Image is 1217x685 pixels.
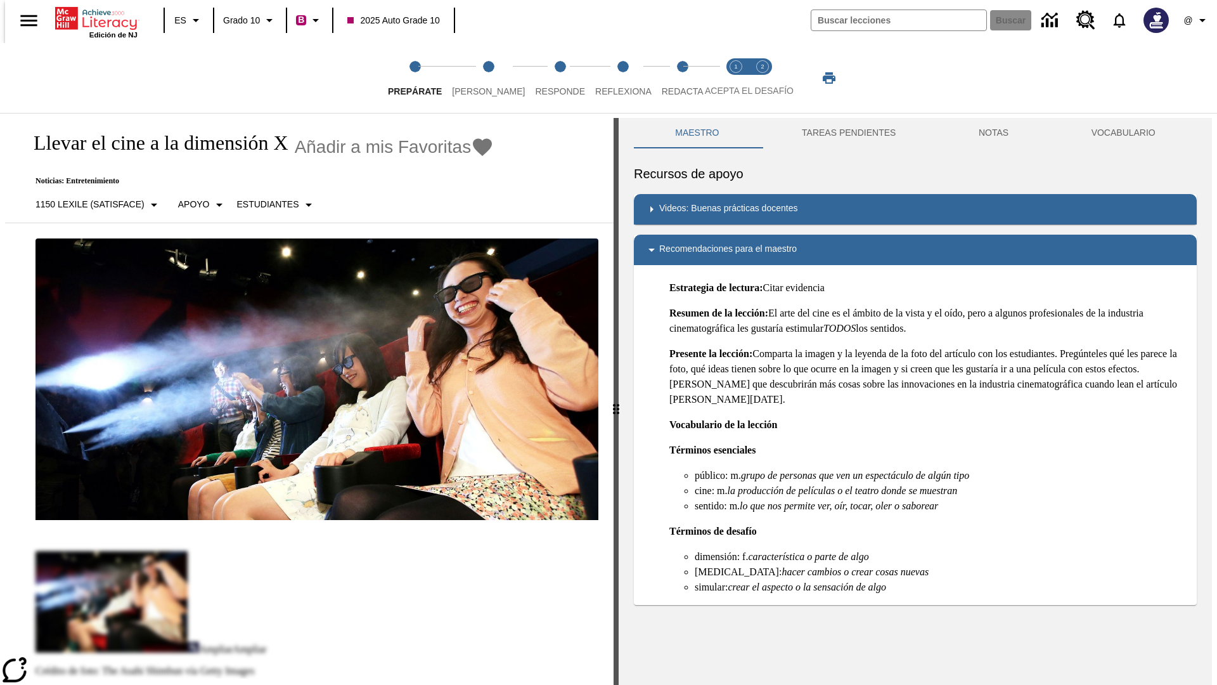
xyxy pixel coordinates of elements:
[614,118,619,685] div: Pulsa la tecla de intro o la barra espaciadora y luego presiona las flechas de derecha e izquierd...
[695,468,1187,483] li: público: m.
[1069,3,1103,37] a: Centro de recursos, Se abrirá en una pestaña nueva.
[659,202,797,217] p: Videos: Buenas prácticas docentes
[634,118,1197,148] div: Instructional Panel Tabs
[695,483,1187,499] li: cine: m.
[1034,3,1069,38] a: Centro de información
[291,9,328,32] button: Boost El color de la clase es rojo violeta. Cambiar el color de la clase.
[619,118,1212,685] div: activity
[811,10,986,30] input: Buscar campo
[748,551,868,562] em: característica o parte de algo
[761,118,937,148] button: TAREAS PENDIENTES
[347,14,439,27] span: 2025 Auto Grade 10
[223,14,260,27] span: Grado 10
[718,43,754,113] button: Acepta el desafío lee step 1 of 2
[695,564,1187,580] li: [MEDICAL_DATA]:
[174,14,186,27] span: ES
[89,31,138,39] span: Edición de NJ
[695,499,1187,514] li: sentido: m.
[1176,9,1217,32] button: Perfil/Configuración
[525,43,595,113] button: Responde step 3 of 5
[652,43,714,113] button: Redacta step 5 of 5
[295,137,472,157] span: Añadir a mis Favoritas
[662,86,704,96] span: Redacta
[35,238,598,520] img: El panel situado frente a los asientos rocía con agua nebulizada al feliz público en un cine equi...
[178,198,210,211] p: Apoyo
[535,86,585,96] span: Responde
[1103,4,1136,37] a: Notificaciones
[1143,8,1169,33] img: Avatar
[5,118,614,679] div: reading
[388,86,442,96] span: Prepárate
[728,485,958,496] em: la producción de películas o el teatro donde se muestran
[452,86,525,96] span: [PERSON_NAME]
[55,4,138,39] div: Portada
[669,348,749,359] strong: Presente la lección
[669,445,756,455] strong: Términos esenciales
[20,131,288,155] h1: Llevar el cine a la dimensión X
[1050,118,1197,148] button: VOCABULARIO
[232,193,321,216] button: Seleccionar estudiante
[669,346,1187,407] p: Comparta la imagen y la leyenda de la foto del artículo con los estudiantes. Pregúnteles qué les ...
[669,306,1187,336] p: El arte del cine es el ámbito de la vista y el oído, pero a algunos profesionales de la industria...
[809,67,849,89] button: Imprimir
[1183,14,1192,27] span: @
[30,193,167,216] button: Seleccione Lexile, 1150 Lexile (Satisface)
[169,9,209,32] button: Lenguaje: ES, Selecciona un idioma
[669,526,757,537] strong: Términos de desafío
[728,582,886,592] em: crear el aspecto o la sensación de algo
[695,580,1187,595] li: simular:
[173,193,232,216] button: Tipo de apoyo, Apoyo
[298,12,304,28] span: B
[218,9,282,32] button: Grado: Grado 10, Elige un grado
[823,323,856,334] em: TODOS
[669,282,763,293] strong: Estrategia de lectura:
[669,280,1187,296] p: Citar evidencia
[937,118,1050,148] button: NOTAS
[669,308,768,318] strong: Resumen de la lección:
[634,164,1197,184] h6: Recursos de apoyo
[237,198,299,211] p: Estudiantes
[695,549,1187,564] li: dimensión: f.
[741,470,969,481] em: grupo de personas que ven un espectáculo de algún tipo
[295,136,494,158] button: Añadir a mis Favoritas - Llevar el cine a la dimensión X
[740,500,938,511] em: lo que nos permite ver, oír, tocar, oler o saborear
[595,86,652,96] span: Reflexiona
[1136,4,1176,37] button: Escoja un nuevo avatar
[669,419,778,430] strong: Vocabulario de la lección
[734,63,737,70] text: 1
[705,86,794,96] span: ACEPTA EL DESAFÍO
[744,43,781,113] button: Acepta el desafío contesta step 2 of 2
[634,118,761,148] button: Maestro
[20,176,494,186] p: Noticias: Entretenimiento
[634,194,1197,225] div: Videos: Buenas prácticas docentes
[442,43,535,113] button: Lee step 2 of 5
[761,63,764,70] text: 2
[782,566,929,577] em: hacer cambios o crear cosas nuevas
[35,198,145,211] p: 1150 Lexile (Satisface)
[634,235,1197,265] div: Recomendaciones para el maestro
[585,43,662,113] button: Reflexiona step 4 of 5
[659,242,797,258] p: Recomendaciones para el maestro
[378,43,452,113] button: Prepárate step 1 of 5
[10,2,48,39] button: Abrir el menú lateral
[749,348,752,359] strong: :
